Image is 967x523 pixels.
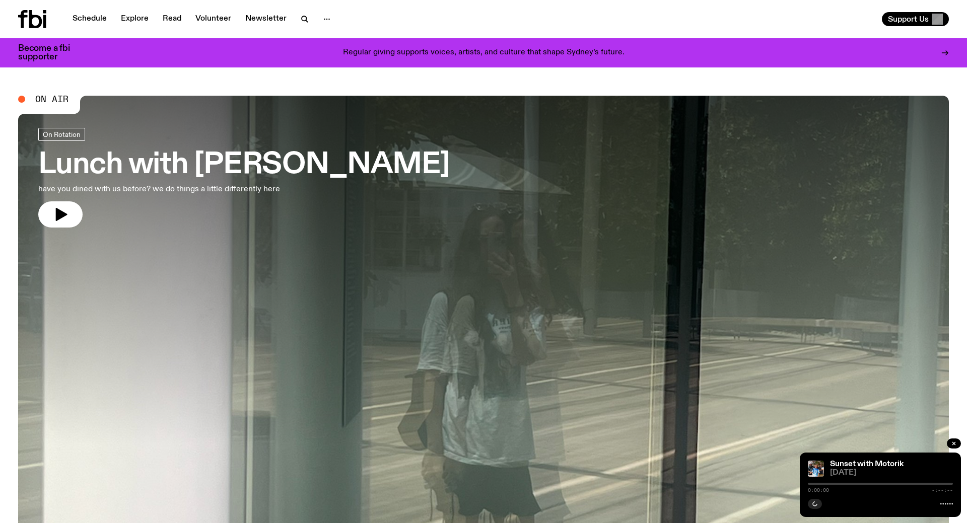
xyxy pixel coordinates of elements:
span: [DATE] [830,469,953,477]
span: Support Us [888,15,929,24]
a: On Rotation [38,128,85,141]
p: have you dined with us before? we do things a little differently here [38,183,296,195]
h3: Become a fbi supporter [18,44,83,61]
span: On Rotation [43,130,81,138]
h3: Lunch with [PERSON_NAME] [38,151,450,179]
a: Explore [115,12,155,26]
p: Regular giving supports voices, artists, and culture that shape Sydney’s future. [343,48,625,57]
a: Read [157,12,187,26]
a: Sunset with Motorik [830,460,904,468]
span: -:--:-- [932,488,953,493]
button: Support Us [882,12,949,26]
a: Schedule [66,12,113,26]
span: On Air [35,95,68,104]
img: Andrew, Reenie, and Pat stand in a row, smiling at the camera, in dappled light with a vine leafe... [808,461,824,477]
a: Lunch with [PERSON_NAME]have you dined with us before? we do things a little differently here [38,128,450,228]
a: Newsletter [239,12,293,26]
span: 0:00:00 [808,488,829,493]
a: Volunteer [189,12,237,26]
